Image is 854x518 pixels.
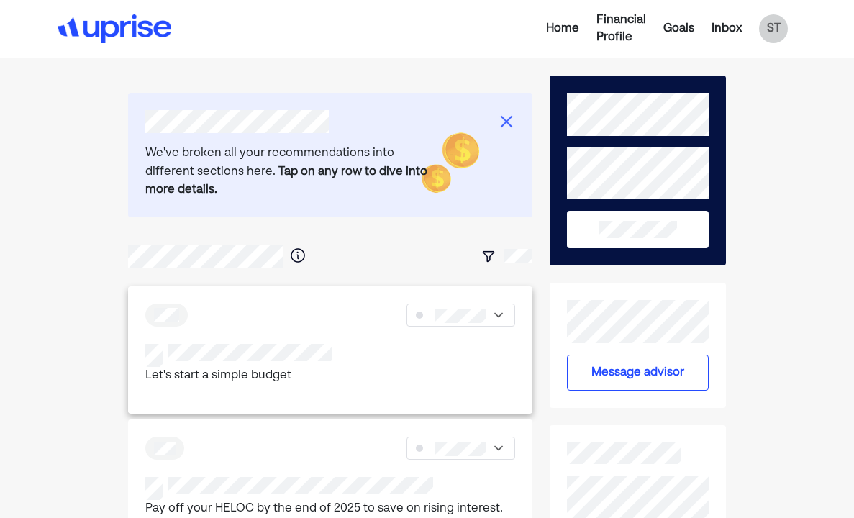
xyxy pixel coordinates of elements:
[546,20,579,37] div: Home
[567,355,709,391] button: Message advisor
[145,166,427,196] b: Tap on any row to dive into more details.
[596,12,646,46] div: Financial Profile
[712,20,742,37] div: Inbox
[145,367,332,386] p: Let's start a simple budget
[663,20,694,37] div: Goals
[759,14,788,43] div: ST
[145,145,441,200] div: We've broken all your recommendations into different sections here.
